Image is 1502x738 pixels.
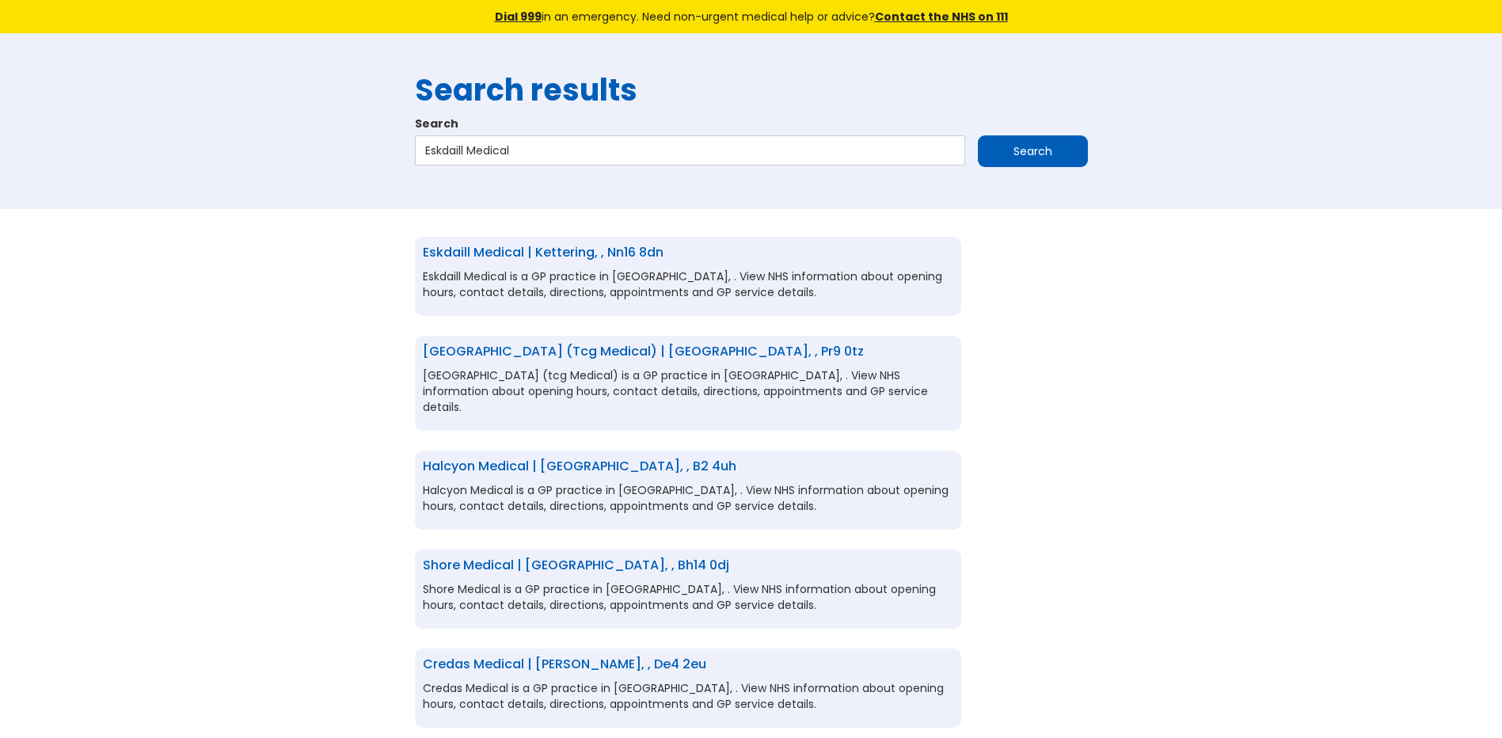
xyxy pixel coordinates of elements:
a: Halcyon Medical | [GEOGRAPHIC_DATA], , b2 4uh [423,457,736,475]
a: Dial 999 [495,9,542,25]
p: Halcyon Medical is a GP practice in [GEOGRAPHIC_DATA], . View NHS information about opening hours... [423,482,953,514]
p: Shore Medical is a GP practice in [GEOGRAPHIC_DATA], . View NHS information about opening hours, ... [423,581,953,613]
label: Search [415,116,1088,131]
p: Eskdaill Medical is a GP practice in [GEOGRAPHIC_DATA], . View NHS information about opening hour... [423,268,953,300]
a: Eskdaill Medical | Kettering, , nn16 8dn [423,243,664,261]
input: Search [978,135,1088,167]
a: Contact the NHS on 111 [875,9,1008,25]
h1: Search results [415,73,1088,108]
div: in an emergency. Need non-urgent medical help or advice? [387,8,1116,25]
a: Credas Medical | [PERSON_NAME], , de4 2eu [423,655,706,673]
p: Credas Medical is a GP practice in [GEOGRAPHIC_DATA], . View NHS information about opening hours,... [423,680,953,712]
a: [GEOGRAPHIC_DATA] (tcg Medical) | [GEOGRAPHIC_DATA], , pr9 0tz [423,342,864,360]
a: Shore Medical | [GEOGRAPHIC_DATA], , bh14 0dj [423,556,729,574]
input: Search… [415,135,965,165]
p: [GEOGRAPHIC_DATA] (tcg Medical) is a GP practice in [GEOGRAPHIC_DATA], . View NHS information abo... [423,367,953,415]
